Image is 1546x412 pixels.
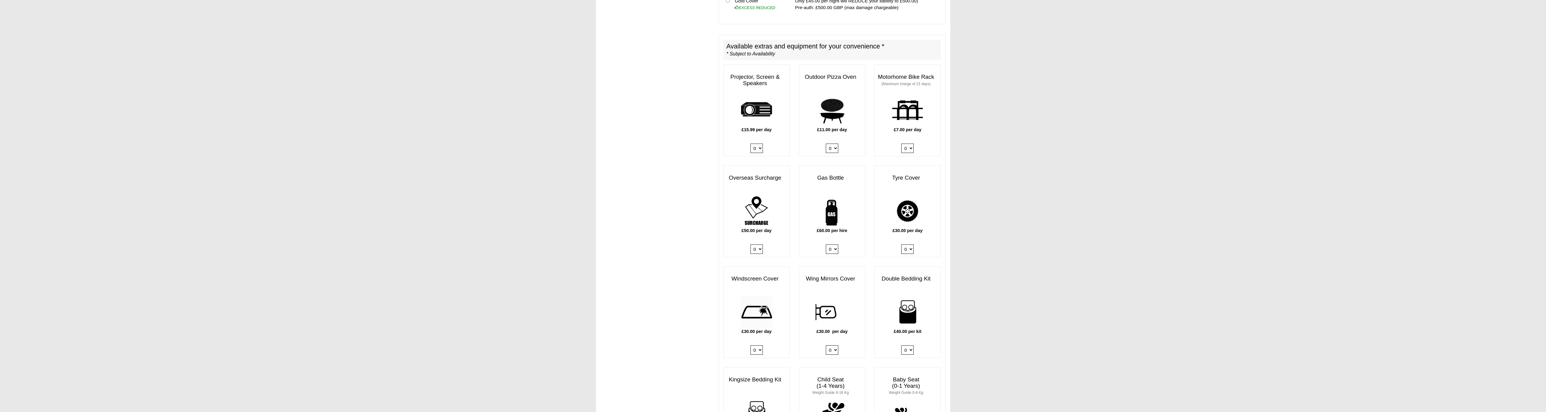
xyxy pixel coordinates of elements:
b: £11.00 per day [817,127,847,132]
h3: Projector, Screen & Speakers [724,71,790,90]
h3: Overseas Surcharge [724,172,790,184]
h3: Child Seat (1-4 Years) [799,374,865,398]
b: £30.00 per day [742,329,772,334]
img: pizza.png [816,94,849,127]
b: £30.00 per day [892,228,922,233]
b: £40.00 per kit [894,329,921,334]
img: gas-bottle.png [816,194,849,228]
small: Weight Guide 0-8 Kg [889,390,923,395]
h3: Tyre Cover [875,172,940,184]
b: £50.00 per day [742,228,772,233]
h3: Double Bedding Kit [875,273,940,285]
h3: Gas Bottle [799,172,865,184]
img: wing.png [816,295,849,328]
b: £60.00 per hire [817,228,847,233]
img: bike-rack.png [891,94,924,127]
h3: Motorhome Bike Rack [875,71,940,90]
h3: Windscreen Cover [724,273,790,285]
small: (Maximum charge of 21 days) [882,82,931,86]
h3: Wing Mirrors Cover [799,273,865,285]
i: EXCESS REDUCED [735,5,775,10]
h3: Baby Seat (0-1 Years) [875,374,940,398]
img: bedding-for-two.png [891,295,924,328]
img: tyre.png [891,194,924,228]
img: windscreen.png [740,295,773,328]
img: surcharge.png [740,194,773,228]
b: £7.00 per day [894,127,921,132]
i: * Subject to Availability [727,51,775,56]
h2: Available extras and equipment for your convenience * [723,40,941,60]
b: £30.00 per day [816,329,848,334]
h3: Outdoor Pizza Oven [799,71,865,83]
h3: Kingsize Bedding Kit [724,374,790,386]
b: £15.99 per day [742,127,772,132]
img: projector.png [740,94,773,127]
small: Weight Guide 9-18 Kg [812,390,849,395]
